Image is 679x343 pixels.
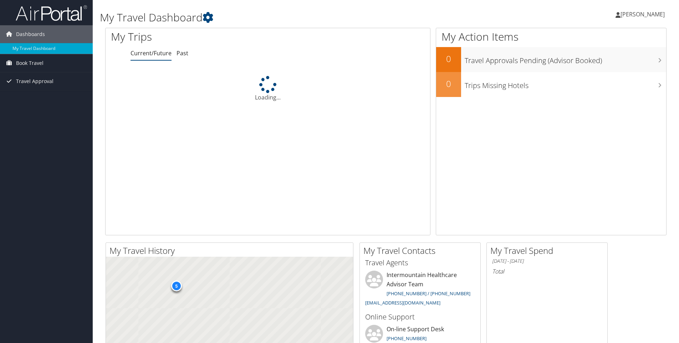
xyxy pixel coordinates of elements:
h1: My Action Items [436,29,666,44]
h2: My Travel Spend [490,245,607,257]
span: Book Travel [16,54,44,72]
a: [EMAIL_ADDRESS][DOMAIN_NAME] [365,300,440,306]
h2: My Travel History [109,245,353,257]
span: [PERSON_NAME] [621,10,665,18]
span: Travel Approval [16,72,53,90]
span: Dashboards [16,25,45,43]
a: [PHONE_NUMBER] [387,335,427,342]
a: 0Travel Approvals Pending (Advisor Booked) [436,47,666,72]
a: [PERSON_NAME] [616,4,672,25]
h2: 0 [436,78,461,90]
h1: My Trips [111,29,290,44]
a: [PHONE_NUMBER] / [PHONE_NUMBER] [387,290,470,297]
a: Past [177,49,188,57]
a: Current/Future [131,49,172,57]
h2: 0 [436,53,461,65]
h3: Travel Approvals Pending (Advisor Booked) [465,52,666,66]
h3: Online Support [365,312,475,322]
div: Loading... [106,76,430,102]
h6: [DATE] - [DATE] [492,258,602,265]
h6: Total [492,267,602,275]
div: 5 [171,281,182,291]
li: Intermountain Healthcare Advisor Team [362,271,479,309]
h2: My Travel Contacts [363,245,480,257]
a: 0Trips Missing Hotels [436,72,666,97]
h3: Travel Agents [365,258,475,268]
img: airportal-logo.png [16,5,87,21]
h3: Trips Missing Hotels [465,77,666,91]
h1: My Travel Dashboard [100,10,481,25]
